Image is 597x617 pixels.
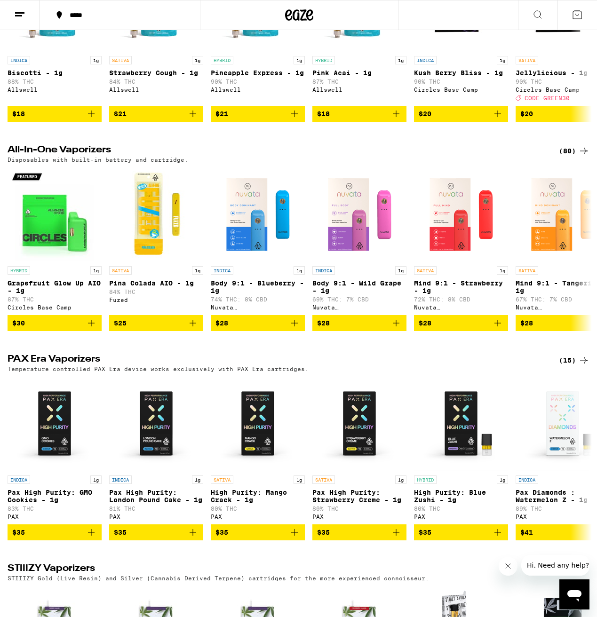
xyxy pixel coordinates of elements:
span: $25 [114,319,127,327]
p: Kush Berry Bliss - 1g [414,69,508,77]
a: Open page for Mind 9:1 - Strawberry - 1g from Nuvata (CA) [414,167,508,315]
a: Open page for Pina Colada AIO - 1g from Fuzed [109,167,203,315]
button: Add to bag [414,524,508,540]
p: Pina Colada AIO - 1g [109,279,203,287]
p: 80% THC [211,506,305,512]
p: HYBRID [414,475,437,484]
span: $30 [12,319,25,327]
p: 84% THC [109,79,203,85]
div: PAX [414,514,508,520]
h2: PAX Era Vaporizers [8,355,543,366]
iframe: Close message [499,557,517,576]
p: HYBRID [8,266,30,275]
button: Add to bag [414,315,508,331]
p: Pink Acai - 1g [312,69,406,77]
span: $41 [520,529,533,536]
p: INDICA [516,475,538,484]
p: SATIVA [109,266,132,275]
span: $21 [215,110,228,118]
span: $18 [12,110,25,118]
div: PAX [109,514,203,520]
div: PAX [312,514,406,520]
p: INDICA [414,56,437,64]
button: Add to bag [211,315,305,331]
img: PAX - High Purity: Blue Zushi - 1g [414,377,508,471]
div: Allswell [109,87,203,93]
img: PAX - Pax High Purity: GMO Cookies - 1g [8,377,102,471]
div: Allswell [8,87,102,93]
button: Add to bag [8,524,102,540]
p: High Purity: Blue Zushi - 1g [414,489,508,504]
a: (80) [559,145,589,157]
p: 1g [192,266,203,275]
span: $28 [419,319,431,327]
p: 1g [192,56,203,64]
a: Open page for Pax High Purity: London Pound Cake - 1g from PAX [109,377,203,524]
iframe: Button to launch messaging window [559,579,589,609]
button: Add to bag [8,315,102,331]
p: High Purity: Mango Crack - 1g [211,489,305,504]
img: PAX - High Purity: Mango Crack - 1g [211,377,305,471]
p: Pax High Purity: London Pound Cake - 1g [109,489,203,504]
div: Nuvata ([GEOGRAPHIC_DATA]) [414,304,508,310]
p: 87% THC [8,296,102,302]
div: Nuvata ([GEOGRAPHIC_DATA]) [312,304,406,310]
p: INDICA [109,475,132,484]
div: Allswell [211,87,305,93]
img: Nuvata (CA) - Body 9:1 - Blueberry - 1g [211,167,305,261]
span: $18 [317,110,330,118]
span: $21 [114,110,127,118]
p: STIIIZY Gold (Live Resin) and Silver (Cannabis Derived Terpene) cartridges for the more experienc... [8,575,429,581]
span: $28 [317,319,330,327]
img: Nuvata (CA) - Mind 9:1 - Strawberry - 1g [414,167,508,261]
button: Add to bag [211,524,305,540]
a: Open page for Body 9:1 - Wild Grape - 1g from Nuvata (CA) [312,167,406,315]
p: 84% THC [109,289,203,295]
div: Fuzed [109,297,203,303]
img: PAX - Pax High Purity: Strawberry Creme - 1g [312,377,406,471]
span: $35 [114,529,127,536]
span: $35 [12,529,25,536]
p: Mind 9:1 - Strawberry - 1g [414,279,508,294]
span: $28 [215,319,228,327]
p: 1g [395,266,406,275]
span: $20 [419,110,431,118]
p: 74% THC: 8% CBD [211,296,305,302]
button: Add to bag [312,106,406,122]
p: 1g [395,475,406,484]
img: Nuvata (CA) - Body 9:1 - Wild Grape - 1g [312,167,406,261]
p: 1g [294,56,305,64]
span: $28 [520,319,533,327]
p: Strawberry Cough - 1g [109,69,203,77]
span: $35 [215,529,228,536]
a: (15) [559,355,589,366]
iframe: Message from company [521,555,589,576]
p: 1g [497,56,508,64]
p: 1g [90,266,102,275]
img: PAX - Pax High Purity: London Pound Cake - 1g [109,377,203,471]
p: SATIVA [211,475,233,484]
p: Disposables with built-in battery and cartridge. [8,157,188,163]
p: HYBRID [312,56,335,64]
a: Open page for High Purity: Blue Zushi - 1g from PAX [414,377,508,524]
p: 1g [294,475,305,484]
div: Allswell [312,87,406,93]
p: 90% THC [211,79,305,85]
p: INDICA [211,266,233,275]
p: Pax High Purity: GMO Cookies - 1g [8,489,102,504]
p: Temperature controlled PAX Era device works exclusively with PAX Era cartridges. [8,366,309,372]
p: Pax High Purity: Strawberry Creme - 1g [312,489,406,504]
button: Add to bag [312,315,406,331]
p: Pineapple Express - 1g [211,69,305,77]
p: 1g [192,475,203,484]
div: PAX [8,514,102,520]
button: Add to bag [109,315,203,331]
div: Nuvata ([GEOGRAPHIC_DATA]) [211,304,305,310]
span: CODE GREEN30 [525,95,570,101]
p: SATIVA [414,266,437,275]
span: $35 [419,529,431,536]
button: Add to bag [211,106,305,122]
p: 81% THC [109,506,203,512]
